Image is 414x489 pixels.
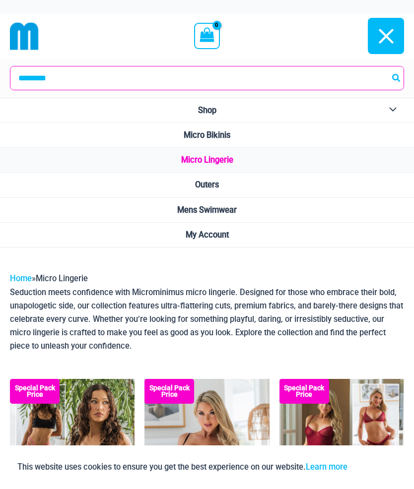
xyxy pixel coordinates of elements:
span: Outers [195,180,219,189]
a: View Shopping Cart, empty [194,23,219,49]
span: » [10,274,88,283]
button: Search [390,66,403,90]
span: Micro Lingerie [181,155,233,165]
b: Special Pack Price [10,385,60,398]
p: Seduction meets confidence with Microminimus micro lingerie. Designed for those who embrace their... [10,286,404,353]
p: This website uses cookies to ensure you get the best experience on our website. [17,460,347,474]
a: Home [10,274,32,283]
span: Micro Bikinis [184,130,230,140]
button: Accept [355,455,397,479]
img: cropped mm emblem [10,22,39,51]
b: Special Pack Price [279,385,329,398]
a: Learn more [306,462,347,472]
span: My Account [186,230,229,240]
b: Special Pack Price [144,385,194,398]
span: Micro Lingerie [36,274,88,283]
span: Mens Swimwear [177,205,237,215]
span: Shop [198,106,216,115]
